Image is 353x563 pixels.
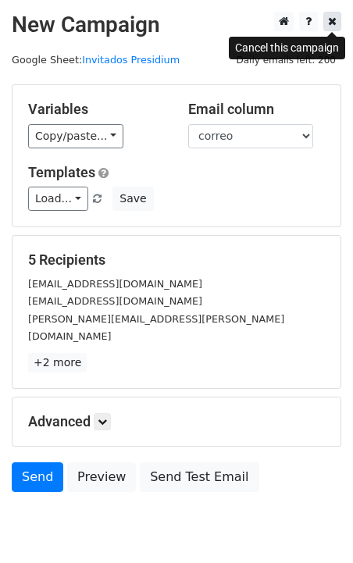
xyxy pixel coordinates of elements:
a: Preview [67,462,136,492]
a: Load... [28,187,88,211]
a: Send [12,462,63,492]
small: [EMAIL_ADDRESS][DOMAIN_NAME] [28,295,202,307]
div: Widget de chat [275,488,353,563]
h5: Advanced [28,413,325,430]
h5: Variables [28,101,165,118]
iframe: Chat Widget [275,488,353,563]
button: Save [112,187,153,211]
small: [EMAIL_ADDRESS][DOMAIN_NAME] [28,278,202,290]
a: Templates [28,164,95,180]
h5: 5 Recipients [28,251,325,269]
a: Daily emails left: 200 [230,54,341,66]
a: +2 more [28,353,87,372]
small: [PERSON_NAME][EMAIL_ADDRESS][PERSON_NAME][DOMAIN_NAME] [28,313,284,343]
small: Google Sheet: [12,54,180,66]
div: Cancel this campaign [229,37,345,59]
a: Invitados Presidium [82,54,180,66]
h2: New Campaign [12,12,341,38]
a: Copy/paste... [28,124,123,148]
a: Send Test Email [140,462,259,492]
h5: Email column [188,101,325,118]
